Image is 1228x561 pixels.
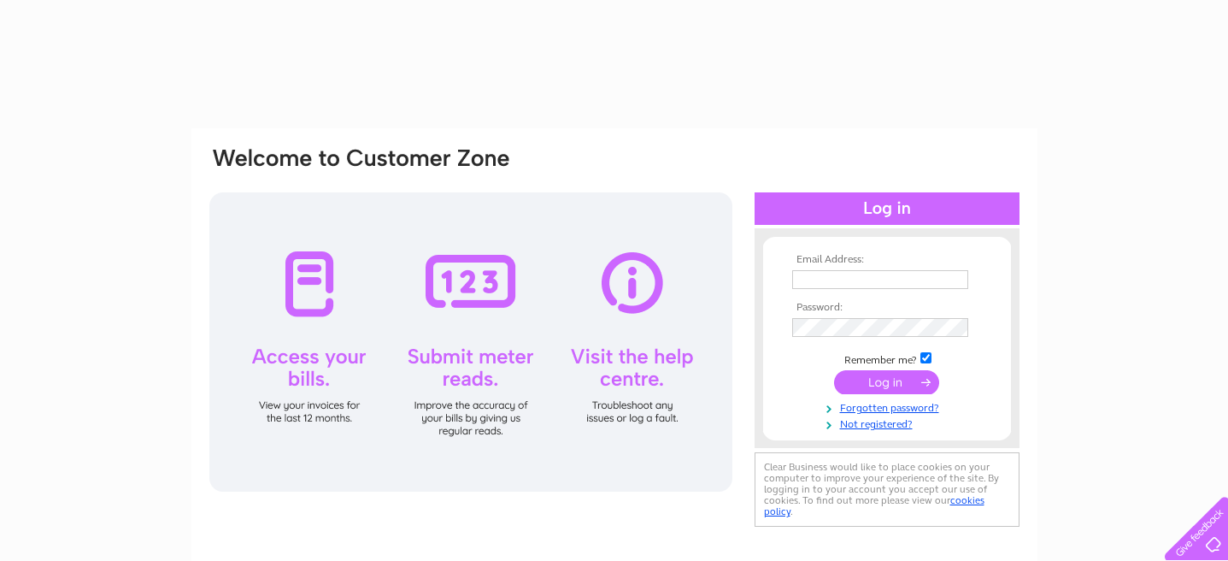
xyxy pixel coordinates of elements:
a: Forgotten password? [792,399,986,415]
td: Remember me? [788,350,986,367]
div: Clear Business would like to place cookies on your computer to improve your experience of the sit... [755,452,1019,527]
th: Password: [788,302,986,314]
input: Submit [834,370,939,394]
th: Email Address: [788,254,986,266]
a: Not registered? [792,415,986,431]
a: cookies policy [764,494,984,517]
